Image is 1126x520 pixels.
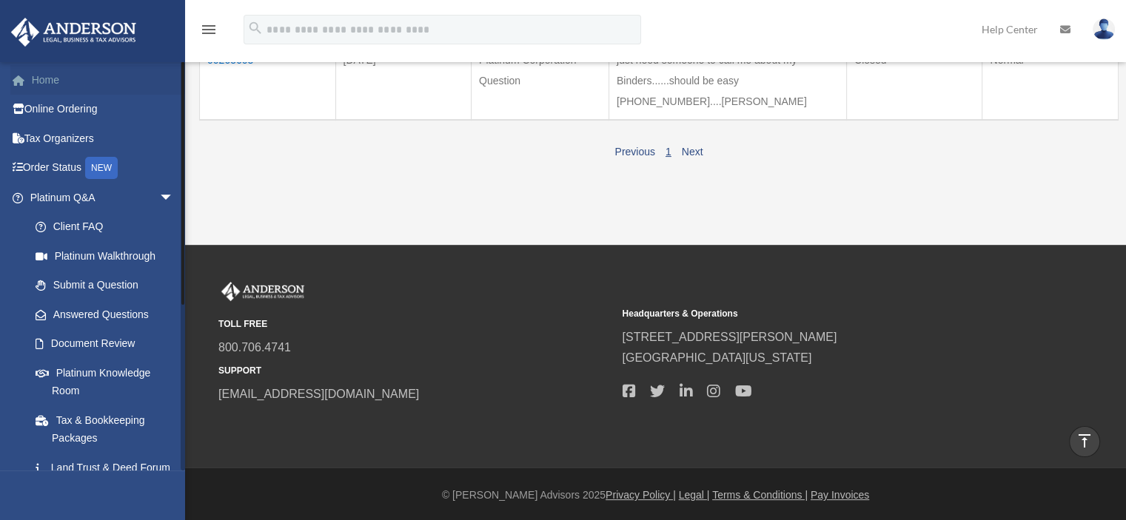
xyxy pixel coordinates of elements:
[21,358,189,405] a: Platinum Knowledge Room
[1093,18,1115,40] img: User Pic
[682,146,703,158] a: Next
[614,146,654,158] a: Previous
[218,317,611,332] small: TOLL FREE
[21,212,189,242] a: Client FAQ
[185,486,1126,504] div: © [PERSON_NAME] Advisors 2025
[982,41,1119,120] td: Normal
[247,20,264,36] i: search
[21,271,189,300] a: Submit a Question
[159,183,189,213] span: arrow_drop_down
[679,489,710,501] a: Legal |
[218,388,419,400] a: [EMAIL_ADDRESS][DOMAIN_NAME]
[609,41,846,120] td: just need someone to call me about my Binders......should be easy [PHONE_NUMBER]....[PERSON_NAME]
[21,329,189,359] a: Document Review
[21,300,181,329] a: Answered Questions
[218,363,611,379] small: SUPPORT
[218,341,291,354] a: 800.706.4741
[10,124,196,153] a: Tax Organizers
[21,405,189,453] a: Tax & Bookkeeping Packages
[622,331,837,343] a: [STREET_ADDRESS][PERSON_NAME]
[7,18,141,47] img: Anderson Advisors Platinum Portal
[606,489,676,501] a: Privacy Policy |
[622,351,811,364] a: [GEOGRAPHIC_DATA][US_STATE]
[10,95,196,124] a: Online Ordering
[846,41,982,120] td: Closed
[1076,432,1093,450] i: vertical_align_top
[200,41,336,120] td: 00205603
[712,489,808,501] a: Terms & Conditions |
[472,41,609,120] td: Platinum Corporation Question
[335,41,472,120] td: [DATE]
[10,153,196,183] a: Order StatusNEW
[666,146,671,158] a: 1
[21,241,189,271] a: Platinum Walkthrough
[21,453,189,482] a: Land Trust & Deed Forum
[10,65,196,95] a: Home
[200,21,218,38] i: menu
[622,306,1015,322] small: Headquarters & Operations
[10,183,189,212] a: Platinum Q&Aarrow_drop_down
[200,26,218,38] a: menu
[85,157,118,179] div: NEW
[811,489,869,501] a: Pay Invoices
[1069,426,1100,457] a: vertical_align_top
[218,282,307,301] img: Anderson Advisors Platinum Portal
